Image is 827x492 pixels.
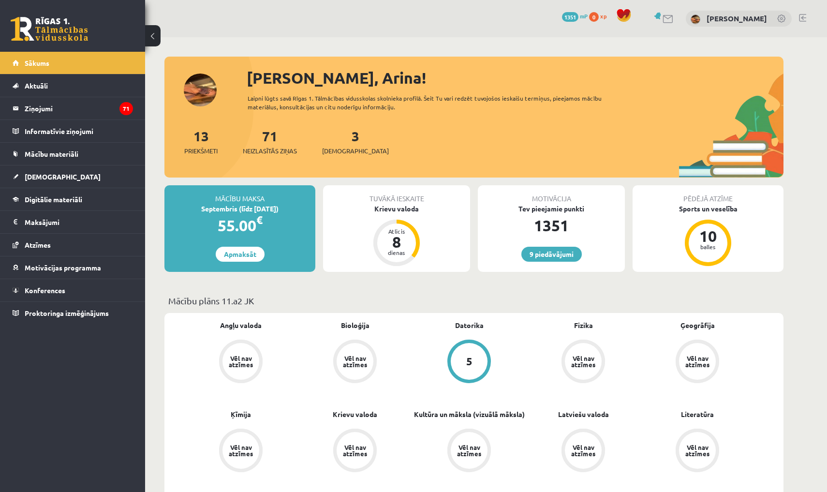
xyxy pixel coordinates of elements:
div: Vēl nav atzīmes [341,444,369,457]
div: Vēl nav atzīmes [684,355,711,368]
a: [DEMOGRAPHIC_DATA] [13,165,133,188]
div: 55.00 [164,214,315,237]
a: Vēl nav atzīmes [298,429,412,474]
span: Neizlasītās ziņas [243,146,297,156]
div: Pēdējā atzīme [633,185,783,204]
a: 9 piedāvājumi [521,247,582,262]
a: Konferences [13,279,133,301]
a: Vēl nav atzīmes [640,340,754,385]
div: balles [694,244,723,250]
a: Vēl nav atzīmes [184,429,298,474]
div: Sports un veselība [633,204,783,214]
a: Vēl nav atzīmes [526,429,640,474]
a: Vēl nav atzīmes [298,340,412,385]
a: Digitālie materiāli [13,188,133,210]
a: Maksājumi [13,211,133,233]
a: Angļu valoda [220,320,262,330]
div: Septembris (līdz [DATE]) [164,204,315,214]
span: Priekšmeti [184,146,218,156]
a: Vēl nav atzīmes [526,340,640,385]
a: Latviešu valoda [558,409,609,419]
i: 71 [119,102,133,115]
div: dienas [382,250,411,255]
div: Motivācija [478,185,625,204]
a: Ķīmija [231,409,251,419]
a: Krievu valoda [333,409,377,419]
a: Rīgas 1. Tālmācības vidusskola [11,17,88,41]
span: [DEMOGRAPHIC_DATA] [25,172,101,181]
a: Sākums [13,52,133,74]
div: Vēl nav atzīmes [570,444,597,457]
a: Datorika [455,320,484,330]
a: Proktoringa izmēģinājums [13,302,133,324]
span: Mācību materiāli [25,149,78,158]
a: Kultūra un māksla (vizuālā māksla) [414,409,525,419]
a: Sports un veselība 10 balles [633,204,783,268]
div: Krievu valoda [323,204,470,214]
span: mP [580,12,588,20]
div: [PERSON_NAME], Arina! [247,66,783,89]
a: Atzīmes [13,234,133,256]
a: Informatīvie ziņojumi [13,120,133,142]
a: 0 xp [589,12,611,20]
div: Vēl nav atzīmes [227,444,254,457]
div: 8 [382,234,411,250]
a: 3[DEMOGRAPHIC_DATA] [322,127,389,156]
a: [PERSON_NAME] [707,14,767,23]
a: 13Priekšmeti [184,127,218,156]
a: Aktuāli [13,75,133,97]
span: Digitālie materiāli [25,195,82,204]
img: Arina Tihomirova [691,15,700,24]
a: Bioloģija [341,320,369,330]
a: Vēl nav atzīmes [640,429,754,474]
span: 1351 [562,12,578,22]
div: 10 [694,228,723,244]
a: Motivācijas programma [13,256,133,279]
a: Literatūra [681,409,714,419]
div: Vēl nav atzīmes [456,444,483,457]
legend: Maksājumi [25,211,133,233]
div: Mācību maksa [164,185,315,204]
div: Vēl nav atzīmes [684,444,711,457]
span: Atzīmes [25,240,51,249]
span: xp [600,12,606,20]
a: Vēl nav atzīmes [412,429,526,474]
a: Ģeogrāfija [680,320,715,330]
span: Aktuāli [25,81,48,90]
a: Fizika [574,320,593,330]
span: 0 [589,12,599,22]
a: Vēl nav atzīmes [184,340,298,385]
a: Ziņojumi71 [13,97,133,119]
div: Vēl nav atzīmes [570,355,597,368]
a: Mācību materiāli [13,143,133,165]
a: 5 [412,340,526,385]
span: Proktoringa izmēģinājums [25,309,109,317]
div: 5 [466,356,473,367]
span: € [256,213,263,227]
a: 71Neizlasītās ziņas [243,127,297,156]
a: Krievu valoda Atlicis 8 dienas [323,204,470,268]
span: Sākums [25,59,49,67]
div: Laipni lūgts savā Rīgas 1. Tālmācības vidusskolas skolnieka profilā. Šeit Tu vari redzēt tuvojošo... [248,94,619,111]
div: Atlicis [382,228,411,234]
span: [DEMOGRAPHIC_DATA] [322,146,389,156]
legend: Ziņojumi [25,97,133,119]
div: Tuvākā ieskaite [323,185,470,204]
div: Vēl nav atzīmes [227,355,254,368]
div: 1351 [478,214,625,237]
div: Vēl nav atzīmes [341,355,369,368]
p: Mācību plāns 11.a2 JK [168,294,780,307]
span: Motivācijas programma [25,263,101,272]
a: 1351 mP [562,12,588,20]
span: Konferences [25,286,65,295]
legend: Informatīvie ziņojumi [25,120,133,142]
a: Apmaksāt [216,247,265,262]
div: Tev pieejamie punkti [478,204,625,214]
